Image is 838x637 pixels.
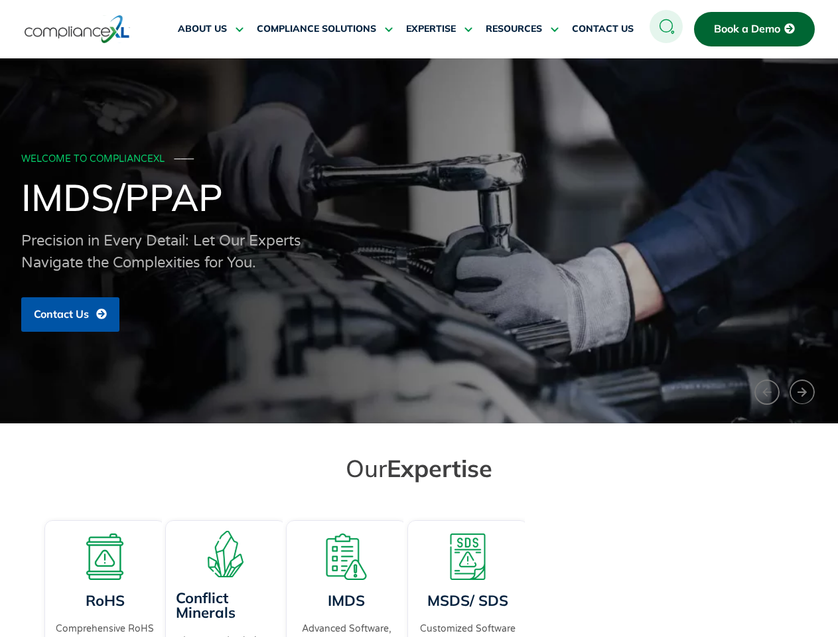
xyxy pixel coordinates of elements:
span: COMPLIANCE SOLUTIONS [257,23,376,35]
img: logo-one.svg [25,14,130,44]
span: Expertise [387,453,492,483]
a: Contact Us [21,297,119,332]
a: RoHS [85,591,124,610]
img: A warning board with SDS displaying [445,533,491,580]
img: A representation of minerals [202,531,249,577]
span: Precision in Every Detail: Let Our Experts Navigate the Complexities for You. [21,232,301,271]
a: IMDS [328,591,365,610]
a: COMPLIANCE SOLUTIONS [257,13,393,45]
img: A board with a warning sign [82,533,128,580]
span: RESOURCES [486,23,542,35]
a: RESOURCES [486,13,559,45]
div: WELCOME TO COMPLIANCEXL [21,154,813,165]
a: CONTACT US [572,13,634,45]
h1: IMDS/PPAP [21,175,817,220]
img: A list board with a warning [323,533,370,580]
span: ABOUT US [178,23,227,35]
a: EXPERTISE [406,13,472,45]
span: EXPERTISE [406,23,456,35]
span: CONTACT US [572,23,634,35]
span: Contact Us [34,309,89,320]
span: Book a Demo [714,23,780,35]
a: Conflict Minerals [176,589,236,622]
span: ─── [175,153,194,165]
a: Book a Demo [694,12,815,46]
a: ABOUT US [178,13,244,45]
a: MSDS/ SDS [427,591,508,610]
h2: Our [48,453,791,483]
